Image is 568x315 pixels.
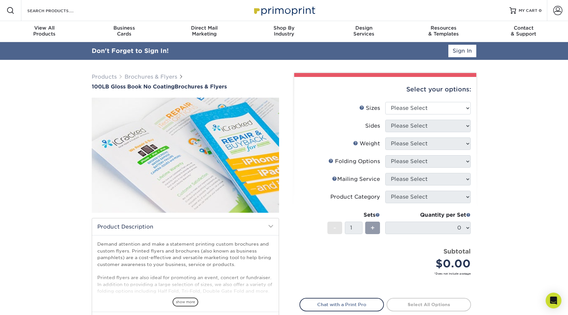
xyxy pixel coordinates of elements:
[251,3,317,17] img: Primoprint
[387,298,471,311] a: Select All Options
[484,25,563,31] span: Contact
[5,25,84,37] div: Products
[332,175,380,183] div: Mailing Service
[164,25,244,31] span: Direct Mail
[385,211,471,219] div: Quantity per Set
[164,25,244,37] div: Marketing
[125,74,177,80] a: Brochures & Flyers
[404,25,484,31] span: Resources
[370,223,375,233] span: +
[328,157,380,165] div: Folding Options
[443,248,471,255] strong: Subtotal
[84,21,164,42] a: BusinessCards
[92,84,279,90] a: 100LB Gloss Book No CoatingBrochures & Flyers
[84,25,164,37] div: Cards
[27,7,91,14] input: SEARCH PRODUCTS.....
[164,21,244,42] a: Direct MailMarketing
[92,84,279,90] h1: Brochures & Flyers
[299,298,384,311] a: Chat with a Print Pro
[324,21,404,42] a: DesignServices
[244,25,324,37] div: Industry
[244,21,324,42] a: Shop ByIndustry
[324,25,404,31] span: Design
[519,8,537,13] span: MY CART
[390,256,471,272] div: $0.00
[173,298,198,306] span: show more
[539,8,542,13] span: 0
[448,45,476,57] a: Sign In
[404,21,484,42] a: Resources& Templates
[92,46,169,56] div: Don't Forget to Sign In!
[404,25,484,37] div: & Templates
[299,77,471,102] div: Select your options:
[84,25,164,31] span: Business
[484,21,563,42] a: Contact& Support
[244,25,324,31] span: Shop By
[484,25,563,37] div: & Support
[5,25,84,31] span: View All
[546,293,561,308] div: Open Intercom Messenger
[92,218,279,235] h2: Product Description
[305,272,471,276] small: *Does not include postage
[353,140,380,148] div: Weight
[5,21,84,42] a: View AllProducts
[324,25,404,37] div: Services
[359,104,380,112] div: Sizes
[92,74,117,80] a: Products
[327,211,380,219] div: Sets
[365,122,380,130] div: Sides
[92,90,279,220] img: 100LB Gloss Book<br/>No Coating 01
[330,193,380,201] div: Product Category
[333,223,336,233] span: -
[92,84,175,90] span: 100LB Gloss Book No Coating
